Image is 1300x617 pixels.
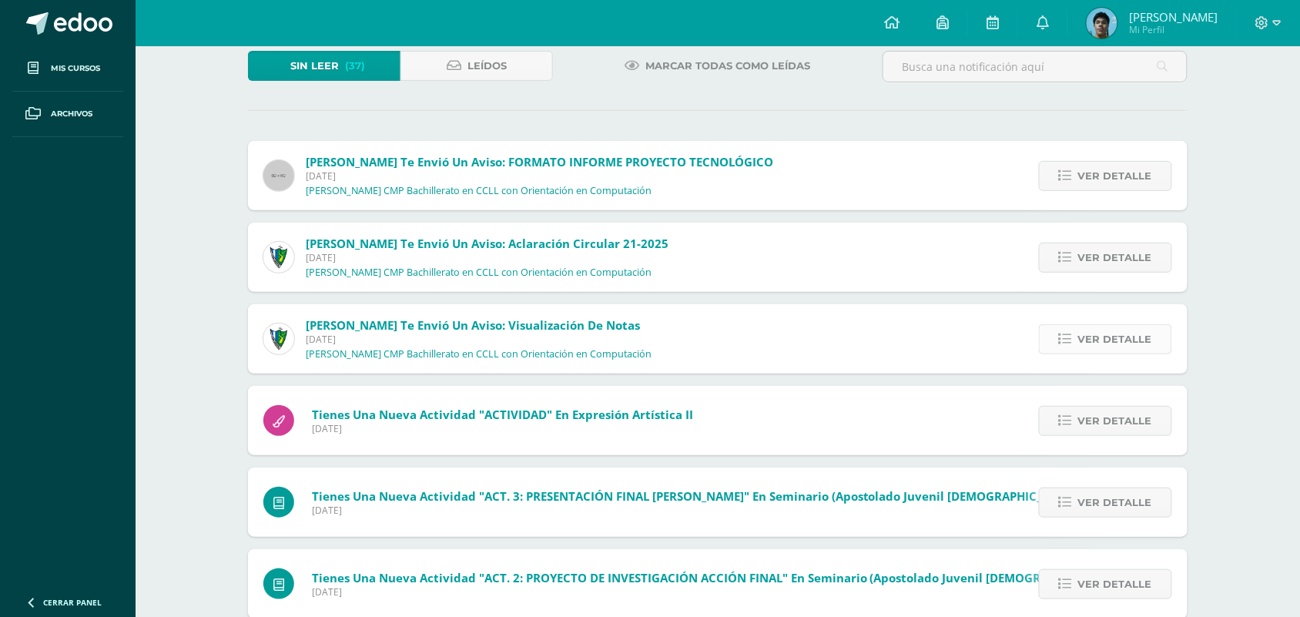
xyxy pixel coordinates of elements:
[1129,9,1218,25] span: [PERSON_NAME]
[51,62,100,75] span: Mis cursos
[306,185,652,197] p: [PERSON_NAME] CMP Bachillerato en CCLL con Orientación en Computación
[248,51,400,81] a: Sin leer(37)
[43,597,102,608] span: Cerrar panel
[1087,8,1117,39] img: ea0febeb32e4474bd59c3084081137e4.png
[263,324,294,354] img: 9f174a157161b4ddbe12118a61fed988.png
[312,504,1105,517] span: [DATE]
[306,154,773,169] span: [PERSON_NAME] te envió un aviso: FORMATO INFORME PROYECTO TECNOLÓGICO
[1129,23,1218,36] span: Mi Perfil
[312,422,693,435] span: [DATE]
[51,108,92,120] span: Archivos
[306,333,652,346] span: [DATE]
[12,92,123,137] a: Archivos
[1078,162,1152,190] span: Ver detalle
[467,52,507,80] span: Leídos
[646,52,811,80] span: Marcar todas como leídas
[306,236,668,251] span: [PERSON_NAME] te envió un aviso: Aclaración circular 21-2025
[1078,243,1152,272] span: Ver detalle
[312,407,693,422] span: Tienes una nueva actividad "ACTIVIDAD" En Expresión Artística II
[306,267,652,279] p: [PERSON_NAME] CMP Bachillerato en CCLL con Orientación en Computación
[263,160,294,191] img: 60x60
[306,169,773,183] span: [DATE]
[306,251,668,264] span: [DATE]
[345,52,365,80] span: (37)
[1078,570,1152,599] span: Ver detalle
[306,317,640,333] span: [PERSON_NAME] te envió un aviso: Visualización de notas
[606,51,830,81] a: Marcar todas como leídas
[263,242,294,273] img: 9f174a157161b4ddbe12118a61fed988.png
[1078,488,1152,517] span: Ver detalle
[883,52,1187,82] input: Busca una notificación aquí
[312,570,1144,585] span: Tienes una nueva actividad "ACT. 2: PROYECTO DE INVESTIGACIÓN ACCIÓN FINAL" En Seminario (Apostol...
[12,46,123,92] a: Mis cursos
[306,348,652,360] p: [PERSON_NAME] CMP Bachillerato en CCLL con Orientación en Computación
[400,51,553,81] a: Leídos
[312,488,1105,504] span: Tienes una nueva actividad "ACT. 3: PRESENTACIÓN FINAL [PERSON_NAME]" En Seminario (Apostolado Ju...
[312,585,1144,599] span: [DATE]
[1078,325,1152,354] span: Ver detalle
[290,52,339,80] span: Sin leer
[1078,407,1152,435] span: Ver detalle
